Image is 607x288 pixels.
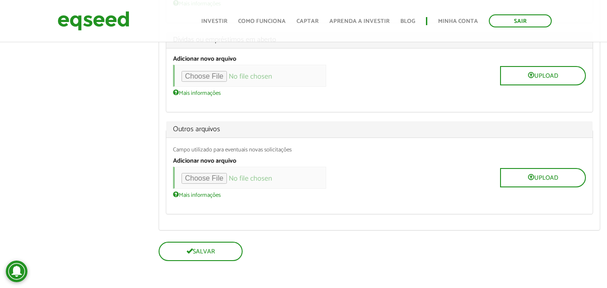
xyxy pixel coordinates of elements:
img: EqSeed [58,9,129,33]
label: Adicionar novo arquivo [173,158,236,164]
a: Mais informações [173,191,221,198]
button: Upload [500,66,586,85]
span: Outros arquivos [173,126,586,133]
a: Aprenda a investir [329,18,390,24]
a: Mais informações [173,89,221,96]
a: Minha conta [438,18,478,24]
label: Adicionar novo arquivo [173,56,236,62]
a: Como funciona [238,18,286,24]
a: Investir [201,18,227,24]
a: Captar [297,18,319,24]
div: Campo utilizado para eventuais novas solicitações [173,147,586,153]
span: Dívidas ou empréstimos em aberto [173,36,586,44]
a: Blog [400,18,415,24]
button: Salvar [159,242,243,261]
button: Upload [500,168,586,187]
a: Sair [489,14,552,27]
